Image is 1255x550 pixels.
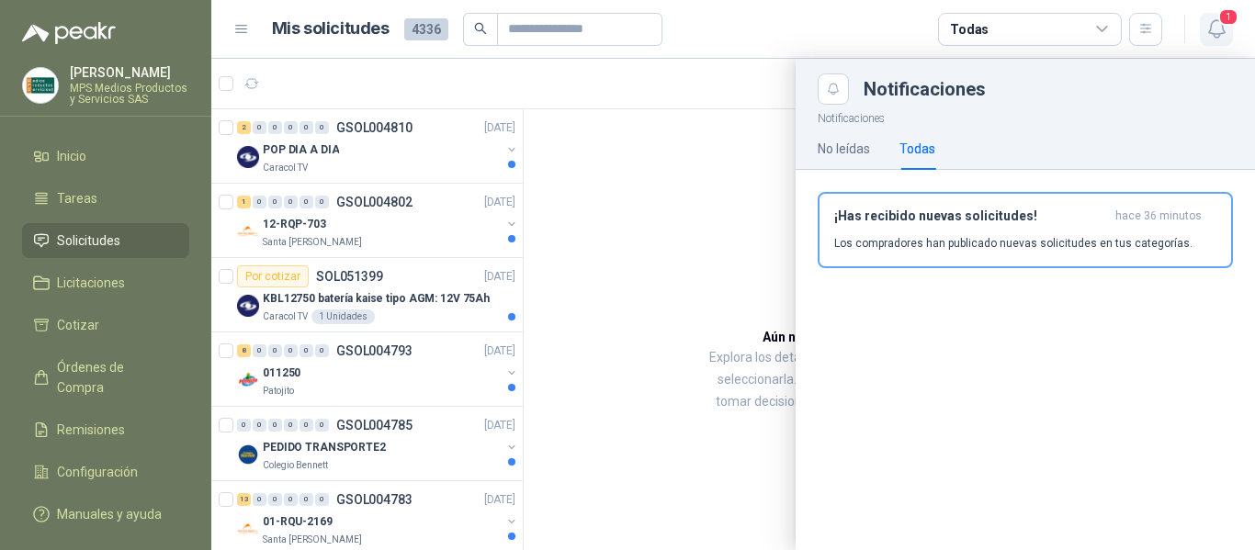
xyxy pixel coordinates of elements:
span: Órdenes de Compra [57,357,172,398]
span: 4336 [404,18,448,40]
button: ¡Has recibido nuevas solicitudes!hace 36 minutos Los compradores han publicado nuevas solicitudes... [818,192,1233,268]
span: Inicio [57,146,86,166]
a: Inicio [22,139,189,174]
span: Licitaciones [57,273,125,293]
a: Manuales y ayuda [22,497,189,532]
p: [PERSON_NAME] [70,66,189,79]
p: Los compradores han publicado nuevas solicitudes en tus categorías. [834,235,1193,252]
span: Remisiones [57,420,125,440]
span: Solicitudes [57,230,120,251]
button: 1 [1200,13,1233,46]
div: No leídas [818,139,870,159]
a: Solicitudes [22,223,189,258]
h3: ¡Has recibido nuevas solicitudes! [834,208,1108,224]
img: Logo peakr [22,22,116,44]
a: Configuración [22,455,189,489]
a: Remisiones [22,412,189,447]
span: hace 36 minutos [1115,208,1202,224]
a: Órdenes de Compra [22,350,189,405]
div: Notificaciones [864,80,1233,98]
span: Manuales y ayuda [57,504,162,524]
img: Company Logo [23,68,58,103]
a: Cotizar [22,308,189,342]
div: Todas [899,139,935,159]
button: Close [818,73,849,105]
span: Tareas [57,188,97,208]
a: Tareas [22,181,189,216]
span: 1 [1218,8,1238,26]
span: Cotizar [57,315,99,335]
h1: Mis solicitudes [272,16,390,42]
span: Configuración [57,462,138,482]
span: search [474,22,487,35]
p: MPS Medios Productos y Servicios SAS [70,83,189,105]
div: Todas [950,19,989,39]
a: Licitaciones [22,265,189,300]
p: Notificaciones [796,105,1255,128]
